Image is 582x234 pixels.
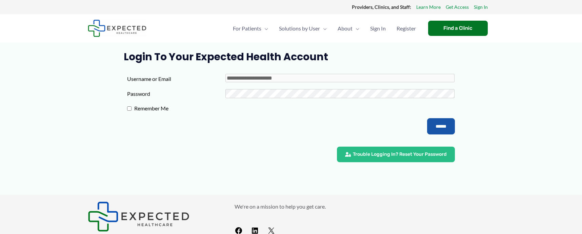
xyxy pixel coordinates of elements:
strong: Providers, Clinics, and Staff: [352,4,411,10]
label: Username or Email [127,74,225,84]
label: Password [127,89,225,99]
a: Sign In [365,17,391,40]
a: Get Access [446,3,469,12]
aside: Footer Widget 1 [88,201,218,232]
span: Solutions by User [279,17,320,40]
a: For PatientsMenu Toggle [227,17,274,40]
a: AboutMenu Toggle [332,17,365,40]
p: We're on a mission to help you get care. [235,201,495,212]
nav: Primary Site Navigation [227,17,421,40]
span: Trouble Logging In? Reset Your Password [353,152,447,157]
label: Remember Me [132,103,230,113]
a: Trouble Logging In? Reset Your Password [337,147,455,162]
span: Sign In [370,17,386,40]
a: Solutions by UserMenu Toggle [274,17,332,40]
a: Register [391,17,421,40]
span: About [338,17,353,40]
a: Sign In [474,3,488,12]
a: Learn More [416,3,441,12]
h1: Login to Your Expected Health Account [124,51,458,63]
img: Expected Healthcare Logo - side, dark font, small [88,20,146,37]
span: Menu Toggle [320,17,327,40]
span: Register [397,17,416,40]
span: Menu Toggle [353,17,359,40]
img: Expected Healthcare Logo - side, dark font, small [88,201,189,232]
a: Find a Clinic [428,21,488,36]
span: For Patients [233,17,261,40]
span: Menu Toggle [261,17,268,40]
